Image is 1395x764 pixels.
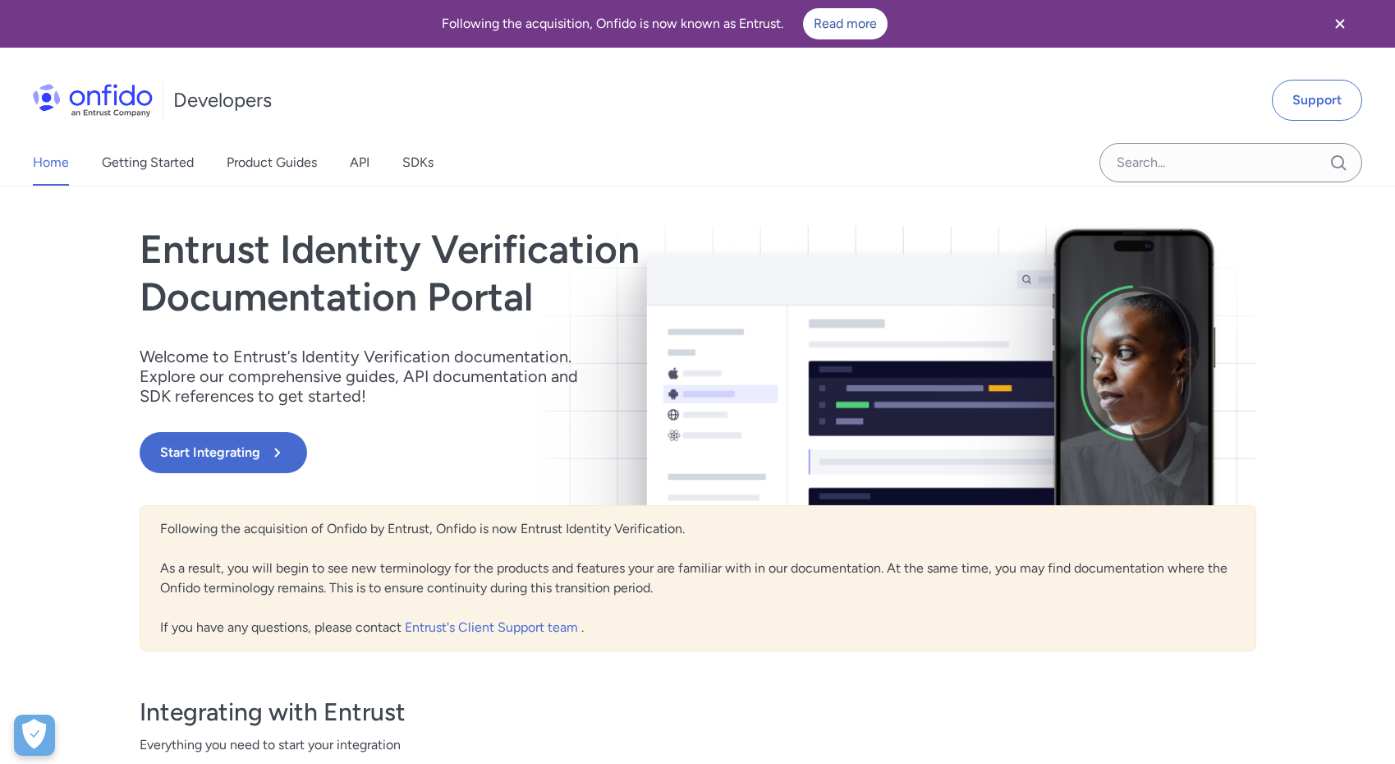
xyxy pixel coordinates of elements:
p: Welcome to Entrust’s Identity Verification documentation. Explore our comprehensive guides, API d... [140,347,599,406]
h3: Integrating with Entrust [140,696,1256,729]
a: Start Integrating [140,432,921,473]
a: SDKs [402,140,434,186]
img: Onfido Logo [33,84,153,117]
a: Home [33,140,69,186]
a: Entrust's Client Support team [405,619,581,635]
div: Following the acquisition, Onfido is now known as Entrust. [20,8,1310,39]
a: Product Guides [227,140,317,186]
h1: Entrust Identity Verification Documentation Portal [140,226,921,320]
button: Open Preferences [14,715,55,756]
div: Following the acquisition of Onfido by Entrust, Onfido is now Entrust Identity Verification. As a... [140,505,1256,651]
button: Close banner [1310,3,1370,44]
h1: Developers [173,87,272,113]
div: Cookie Preferences [14,715,55,756]
button: Start Integrating [140,432,307,473]
input: Onfido search input field [1099,143,1362,182]
a: Read more [803,8,888,39]
a: Support [1272,80,1362,121]
a: Getting Started [102,140,194,186]
span: Everything you need to start your integration [140,735,1256,755]
a: API [350,140,369,186]
svg: Close banner [1330,14,1350,34]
